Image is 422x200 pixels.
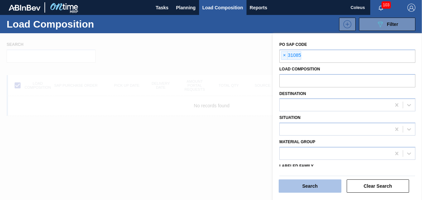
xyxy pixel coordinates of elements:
[281,51,288,59] span: ×
[407,4,415,12] img: Logout
[347,179,409,193] button: Clear Search
[281,51,301,60] div: 31085
[202,4,243,12] span: Load Composition
[155,4,170,12] span: Tasks
[279,91,306,96] label: Destination
[359,18,415,31] button: Filter
[176,4,196,12] span: Planning
[387,22,398,27] span: Filter
[370,3,391,12] button: Notifications
[9,5,40,11] img: TNhmsLtSVTkK8tSr43FrP2fwEKptu5GPRR3wAAAABJRU5ErkJggg==
[279,42,307,47] label: PO SAP Code
[279,115,301,120] label: Situation
[279,67,320,71] label: Load composition
[279,164,314,168] label: Labeled Family
[382,1,391,9] span: 103
[336,18,356,31] div: New Load Composition
[7,20,107,28] h1: Load Composition
[279,179,341,193] button: Search
[250,4,267,12] span: Reports
[279,140,315,144] label: Material Group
